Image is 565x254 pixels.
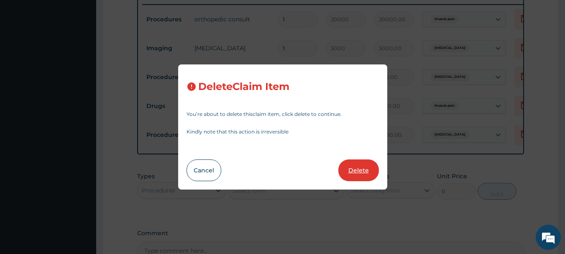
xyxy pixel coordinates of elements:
span: We're online! [49,74,115,159]
div: Minimize live chat window [137,4,157,24]
div: Chat with us now [43,47,141,58]
button: Delete [338,159,379,181]
textarea: Type your message and hit 'Enter' [4,167,159,196]
p: You’re about to delete this claim item , click delete to continue. [187,112,379,117]
h3: Delete Claim Item [198,81,289,92]
button: Cancel [187,159,221,181]
p: Kindly note that this action is irreversible [187,129,379,134]
img: d_794563401_company_1708531726252_794563401 [15,42,34,63]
